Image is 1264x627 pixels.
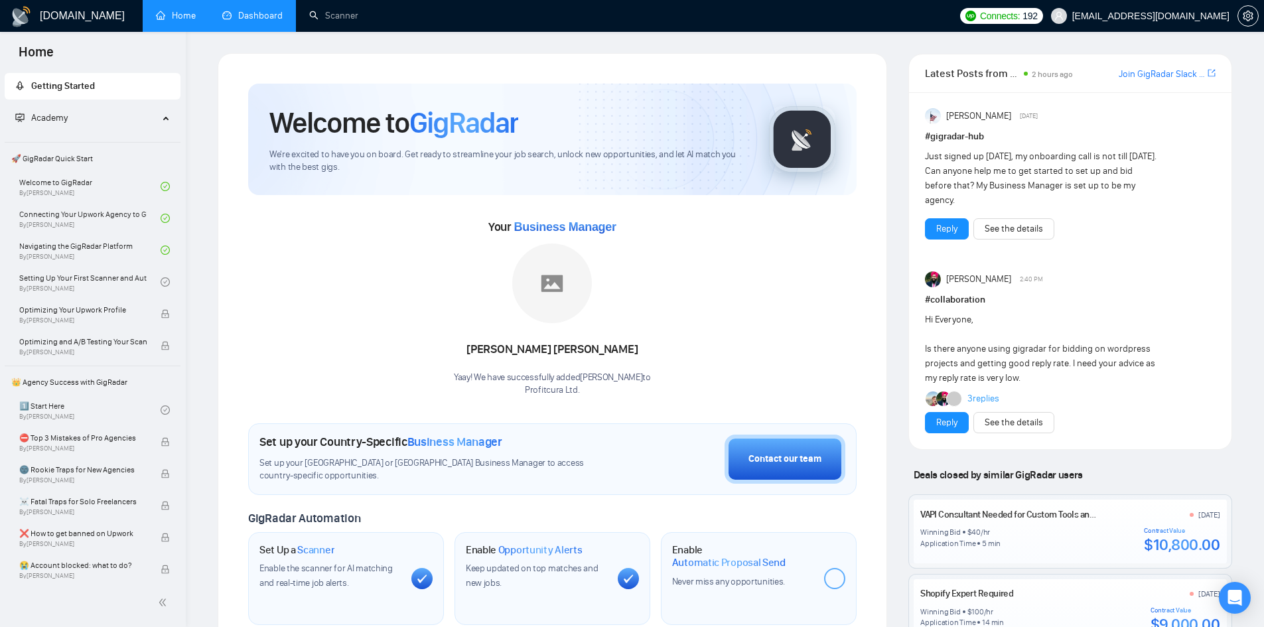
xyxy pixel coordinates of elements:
[15,112,68,123] span: Academy
[1237,11,1259,21] a: setting
[1144,535,1220,555] div: $10,800.00
[19,316,147,324] span: By [PERSON_NAME]
[15,81,25,90] span: rocket
[259,457,611,482] span: Set up your [GEOGRAPHIC_DATA] or [GEOGRAPHIC_DATA] Business Manager to access country-specific op...
[6,145,179,172] span: 🚀 GigRadar Quick Start
[297,543,334,557] span: Scanner
[19,395,161,425] a: 1️⃣ Start HereBy[PERSON_NAME]
[1020,273,1043,285] span: 2:40 PM
[161,245,170,255] span: check-circle
[454,384,651,397] p: Profitcura Ltd .
[672,543,813,569] h1: Enable
[161,277,170,287] span: check-circle
[925,293,1216,307] h1: # collaboration
[748,452,821,466] div: Contact our team
[19,303,147,316] span: Optimizing Your Upwork Profile
[971,527,981,537] div: 40
[936,391,951,406] img: Attinder Singh
[1020,110,1038,122] span: [DATE]
[161,469,170,478] span: lock
[981,527,990,537] div: /hr
[488,220,616,234] span: Your
[407,435,502,449] span: Business Manager
[980,9,1020,23] span: Connects:
[19,527,147,540] span: ❌ How to get banned on Upwork
[1151,606,1220,614] div: Contract Value
[31,112,68,123] span: Academy
[19,476,147,484] span: By [PERSON_NAME]
[965,11,976,21] img: upwork-logo.png
[309,10,358,21] a: searchScanner
[19,172,161,201] a: Welcome to GigRadarBy[PERSON_NAME]
[19,445,147,453] span: By [PERSON_NAME]
[269,105,518,141] h1: Welcome to
[161,565,170,574] span: lock
[259,543,334,557] h1: Set Up a
[936,222,957,236] a: Reply
[259,435,502,449] h1: Set up your Country-Specific
[161,501,170,510] span: lock
[161,533,170,542] span: lock
[1054,11,1064,21] span: user
[920,606,960,617] div: Winning Bid
[19,204,161,233] a: Connecting Your Upwork Agency to GigRadarBy[PERSON_NAME]
[925,129,1216,144] h1: # gigradar-hub
[19,431,147,445] span: ⛔ Top 3 Mistakes of Pro Agencies
[454,372,651,397] div: Yaay! We have successfully added [PERSON_NAME] to
[936,415,957,430] a: Reply
[967,606,972,617] div: $
[19,236,161,265] a: Navigating the GigRadar PlatformBy[PERSON_NAME]
[8,42,64,70] span: Home
[920,538,975,549] div: Application Time
[925,218,969,240] button: Reply
[982,538,1001,549] div: 5 min
[19,572,147,580] span: By [PERSON_NAME]
[1238,11,1258,21] span: setting
[1119,67,1205,82] a: Join GigRadar Slack Community
[1198,510,1220,520] div: [DATE]
[908,463,1088,486] span: Deals closed by similar GigRadar users
[269,149,748,174] span: We're excited to have you on board. Get ready to streamline your job search, unlock new opportuni...
[925,108,941,124] img: Anisuzzaman Khan
[161,182,170,191] span: check-circle
[925,412,969,433] button: Reply
[19,335,147,348] span: Optimizing and A/B Testing Your Scanner for Better Results
[926,391,940,406] img: Joaquin Arcardini
[15,113,25,122] span: fund-projection-screen
[19,559,147,572] span: 😭 Account blocked: what to do?
[920,527,960,537] div: Winning Bid
[161,309,170,318] span: lock
[672,556,786,569] span: Automatic Proposal Send
[466,543,583,557] h1: Enable
[925,313,1158,385] div: Hi Everyone, Is there anyone using gigradar for bidding on wordpress projects and getting good re...
[984,606,993,617] div: /hr
[19,540,147,548] span: By [PERSON_NAME]
[725,435,845,484] button: Contact our team
[925,271,941,287] img: Attinder Singh
[5,73,180,100] li: Getting Started
[946,272,1011,287] span: [PERSON_NAME]
[156,10,196,21] a: homeHome
[973,218,1054,240] button: See the details
[19,267,161,297] a: Setting Up Your First Scanner and Auto-BidderBy[PERSON_NAME]
[1144,527,1220,535] div: Contract Value
[769,106,835,173] img: gigradar-logo.png
[161,341,170,350] span: lock
[967,527,972,537] div: $
[409,105,518,141] span: GigRadar
[19,508,147,516] span: By [PERSON_NAME]
[19,348,147,356] span: By [PERSON_NAME]
[973,412,1054,433] button: See the details
[1032,70,1073,79] span: 2 hours ago
[498,543,583,557] span: Opportunity Alerts
[925,65,1020,82] span: Latest Posts from the GigRadar Community
[672,576,785,587] span: Never miss any opportunities.
[985,415,1043,430] a: See the details
[1208,67,1216,80] a: export
[514,220,616,234] span: Business Manager
[222,10,283,21] a: dashboardDashboard
[925,149,1158,208] div: Just signed up [DATE], my onboarding call is not till [DATE]. Can anyone help me to get started t...
[1219,582,1251,614] div: Open Intercom Messenger
[259,563,393,589] span: Enable the scanner for AI matching and real-time job alerts.
[161,405,170,415] span: check-circle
